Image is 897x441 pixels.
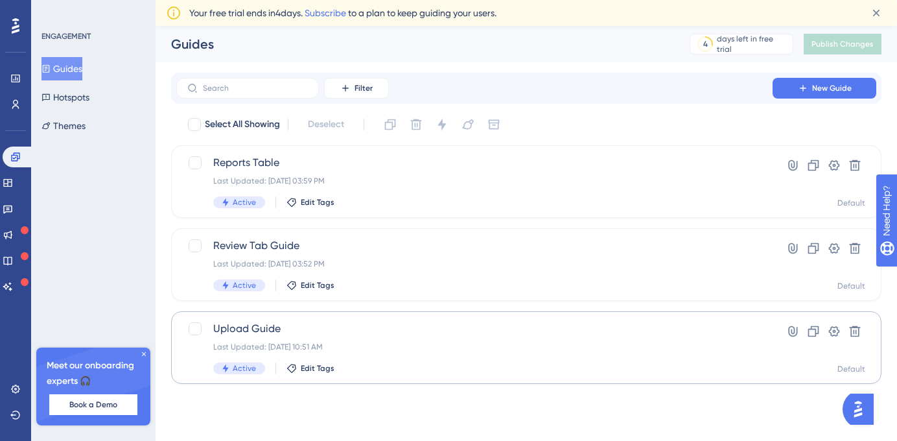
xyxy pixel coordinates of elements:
[296,113,356,136] button: Deselect
[47,358,140,389] span: Meet our onboarding experts 🎧
[41,114,86,137] button: Themes
[213,321,736,337] span: Upload Guide
[286,197,334,208] button: Edit Tags
[49,394,137,415] button: Book a Demo
[843,390,881,429] iframe: UserGuiding AI Assistant Launcher
[233,197,256,208] span: Active
[837,198,865,208] div: Default
[213,176,736,186] div: Last Updated: [DATE] 03:59 PM
[773,78,876,99] button: New Guide
[213,342,736,352] div: Last Updated: [DATE] 10:51 AM
[213,259,736,269] div: Last Updated: [DATE] 03:52 PM
[703,39,708,49] div: 4
[717,34,789,54] div: days left in free trial
[301,363,334,374] span: Edit Tags
[69,399,117,410] span: Book a Demo
[203,84,308,93] input: Search
[804,34,881,54] button: Publish Changes
[233,363,256,374] span: Active
[837,364,865,374] div: Default
[301,197,334,208] span: Edit Tags
[812,83,852,93] span: New Guide
[41,57,82,80] button: Guides
[213,238,736,254] span: Review Tab Guide
[324,78,389,99] button: Filter
[41,31,91,42] div: ENGAGEMENT
[305,8,346,18] a: Subscribe
[811,39,874,49] span: Publish Changes
[189,5,496,21] span: Your free trial ends in 4 days. to a plan to keep guiding your users.
[171,35,657,53] div: Guides
[355,83,373,93] span: Filter
[837,281,865,291] div: Default
[286,363,334,374] button: Edit Tags
[308,117,344,132] span: Deselect
[41,86,89,109] button: Hotspots
[286,280,334,291] button: Edit Tags
[205,117,280,132] span: Select All Showing
[301,280,334,291] span: Edit Tags
[30,3,81,19] span: Need Help?
[213,155,736,171] span: Reports Table
[233,280,256,291] span: Active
